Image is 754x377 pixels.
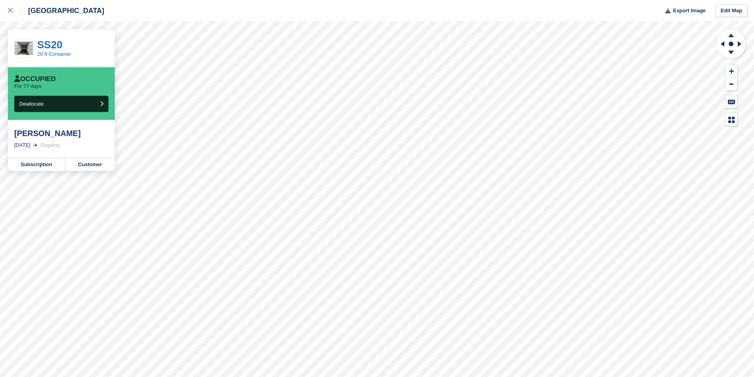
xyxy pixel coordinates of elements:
[40,141,60,149] div: Ongoing
[21,6,104,15] div: [GEOGRAPHIC_DATA]
[37,51,71,57] a: 20 ft Container
[726,78,737,91] button: Zoom Out
[19,101,44,107] span: Deallocate
[14,96,108,112] button: Deallocate
[14,141,30,149] div: [DATE]
[14,83,42,89] p: For 77 days
[37,39,63,51] a: SS20
[65,158,115,171] a: Customer
[14,75,56,83] div: Occupied
[8,158,65,171] a: Subscription
[15,42,33,55] img: IMG_8840.jpg
[726,65,737,78] button: Zoom In
[715,4,748,17] a: Edit Map
[14,129,108,138] div: [PERSON_NAME]
[673,7,705,15] span: Export Image
[726,95,737,108] button: Keyboard Shortcuts
[661,4,706,17] button: Export Image
[33,144,37,147] img: arrow-right-light-icn-cde0832a797a2874e46488d9cf13f60e5c3a73dbe684e267c42b8395dfbc2abf.svg
[726,113,737,126] button: Map Legend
